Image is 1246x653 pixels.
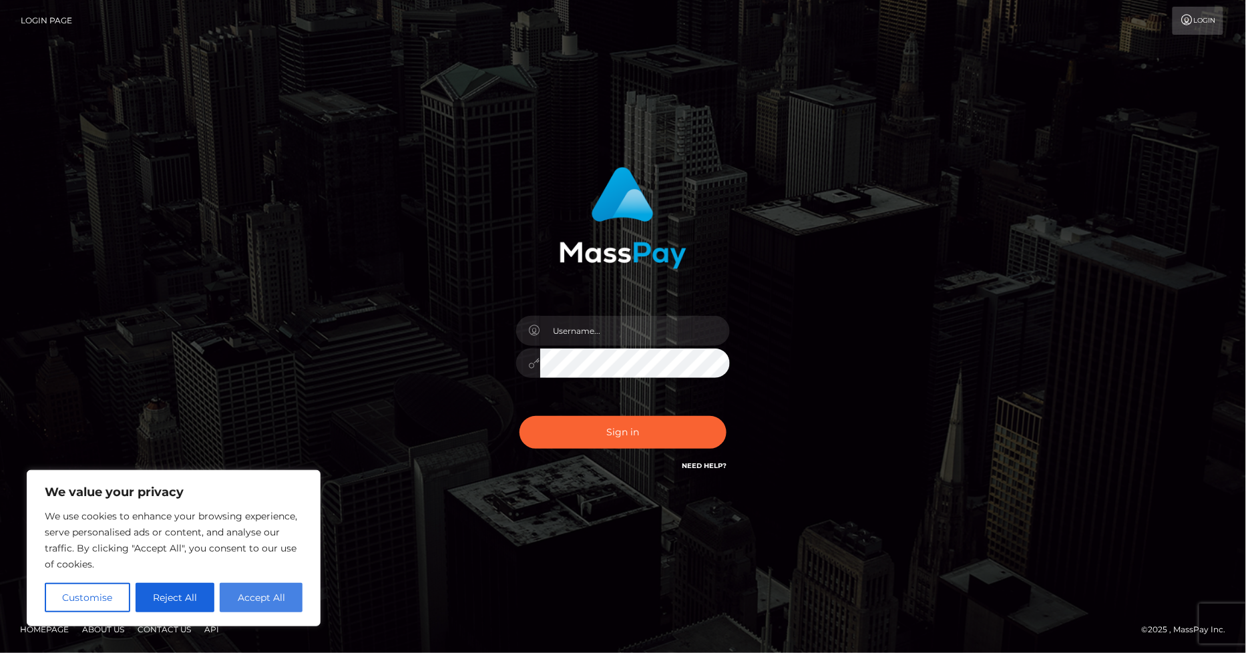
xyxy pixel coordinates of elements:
a: Login [1173,7,1223,35]
p: We value your privacy [45,484,302,500]
a: Contact Us [132,619,196,640]
a: Need Help? [682,461,726,470]
button: Customise [45,583,130,612]
button: Reject All [136,583,215,612]
div: We value your privacy [27,470,321,626]
div: © 2025 , MassPay Inc. [1142,622,1236,637]
img: MassPay Login [560,167,686,269]
a: Login Page [21,7,72,35]
a: API [199,619,224,640]
p: We use cookies to enhance your browsing experience, serve personalised ads or content, and analys... [45,508,302,572]
button: Sign in [520,416,726,449]
button: Accept All [220,583,302,612]
a: Homepage [15,619,74,640]
input: Username... [540,316,730,346]
a: About Us [77,619,130,640]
